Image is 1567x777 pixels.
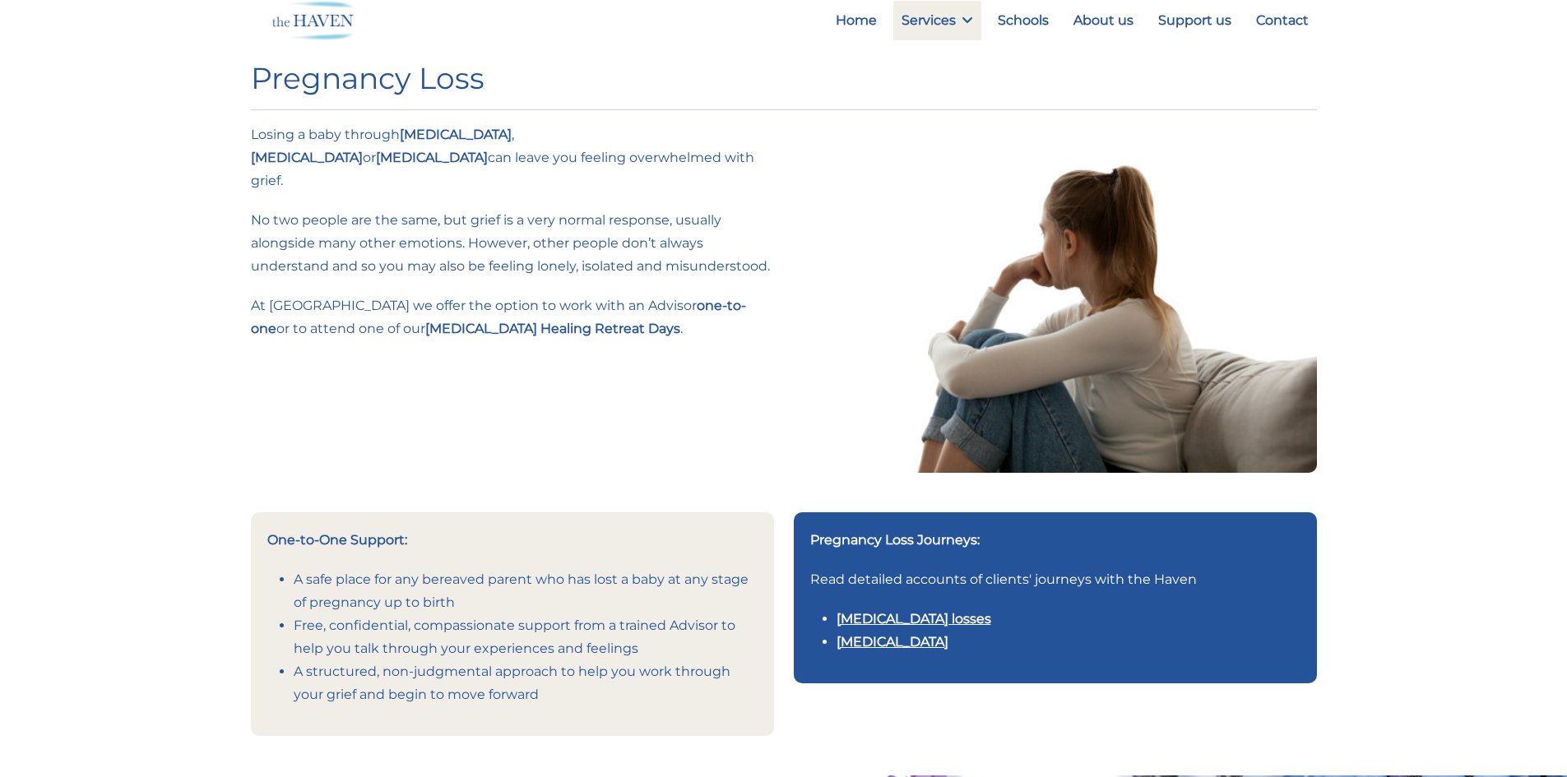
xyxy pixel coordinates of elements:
[294,568,758,614] li: A safe place for any bereaved parent who has lost a baby at any stage of pregnancy up to birth
[810,568,1300,591] p: Read detailed accounts of clients' journeys with the Haven
[267,532,407,548] strong: One-to-One Support:
[425,321,680,336] strong: [MEDICAL_DATA] Healing Retreat Days
[810,532,980,548] strong: Pregnancy Loss Journeys:
[251,209,774,278] p: No two people are the same, but grief is a very normal response, usually alongside many other emo...
[794,123,1317,472] img: Side view young woman looking away at window sitting on couch at home
[400,127,512,142] strong: [MEDICAL_DATA]
[837,634,948,650] a: [MEDICAL_DATA]
[376,150,488,165] strong: [MEDICAL_DATA]
[1248,1,1317,40] a: Contact
[294,660,758,706] li: A structured, non-judgmental approach to help you work through your grief and begin to move forward
[251,61,1317,96] h1: Pregnancy Loss
[294,614,758,660] li: Free, confidential, compassionate support from a trained Advisor to help you talk through your ex...
[1065,1,1142,40] a: About us
[251,294,774,340] p: At [GEOGRAPHIC_DATA] we offer the option to work with an Advisor or to attend one of our .
[251,150,363,165] strong: [MEDICAL_DATA]
[828,1,885,40] a: Home
[1150,1,1240,40] a: Support us
[251,123,774,192] p: Losing a baby through , or can leave you feeling overwhelmed with grief.
[893,1,981,40] a: Services
[837,611,991,627] a: [MEDICAL_DATA] losses
[990,1,1057,40] a: Schools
